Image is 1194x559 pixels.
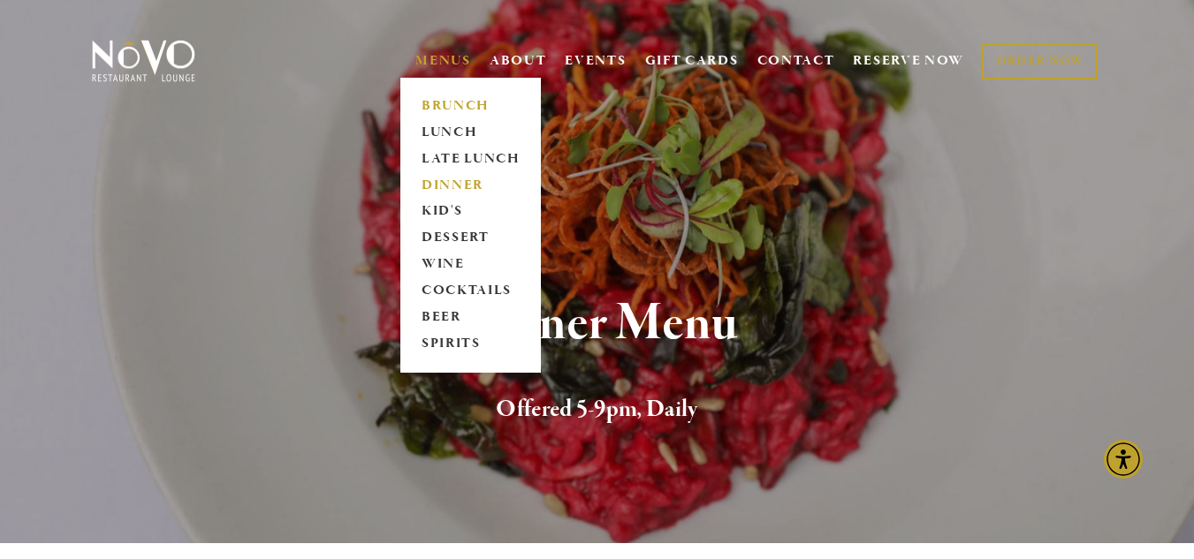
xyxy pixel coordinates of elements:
a: KID'S [415,199,526,225]
h2: Offered 5-9pm, Daily [119,391,1076,428]
a: BRUNCH [415,93,526,119]
a: WINE [415,252,526,278]
a: COCKTAILS [415,278,526,305]
a: CONTACT [757,44,835,78]
a: BEER [415,305,526,331]
img: Novo Restaurant &amp; Lounge [88,39,199,83]
a: ABOUT [490,52,547,70]
a: ORDER NOW [982,43,1098,79]
a: DINNER [415,172,526,199]
h1: Dinner Menu [119,295,1076,352]
a: LATE LUNCH [415,146,526,172]
a: LUNCH [415,119,526,146]
a: GIFT CARDS [645,44,739,78]
a: SPIRITS [415,331,526,358]
div: Accessibility Menu [1104,440,1143,479]
a: EVENTS [565,52,626,70]
a: MENUS [415,52,471,70]
a: RESERVE NOW [853,44,964,78]
a: DESSERT [415,225,526,252]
